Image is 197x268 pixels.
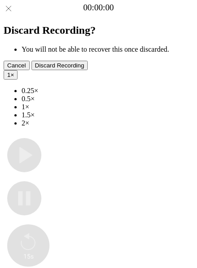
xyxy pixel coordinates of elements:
h2: Discard Recording? [4,24,193,36]
li: You will not be able to recover this once discarded. [22,45,193,54]
li: 1× [22,103,193,111]
button: 1× [4,70,18,80]
span: 1 [7,71,10,78]
li: 2× [22,119,193,127]
li: 0.25× [22,87,193,95]
li: 1.5× [22,111,193,119]
button: Cancel [4,61,30,70]
a: 00:00:00 [83,3,114,13]
li: 0.5× [22,95,193,103]
button: Discard Recording [31,61,88,70]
